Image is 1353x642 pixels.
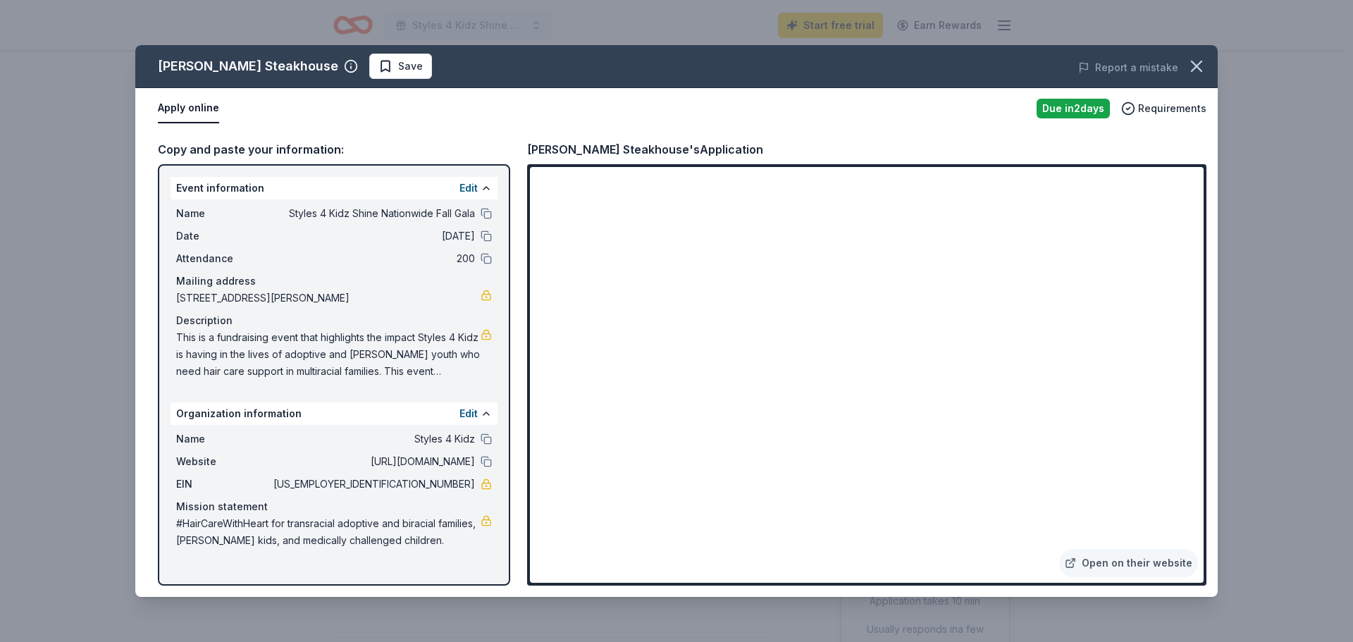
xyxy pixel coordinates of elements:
button: Report a mistake [1078,59,1178,76]
span: Requirements [1138,100,1206,117]
div: Due in 2 days [1037,99,1110,118]
div: Copy and paste your information: [158,140,510,159]
button: Save [369,54,432,79]
a: Open on their website [1059,549,1198,577]
button: Edit [459,405,478,422]
span: [US_EMPLOYER_IDENTIFICATION_NUMBER] [271,476,475,493]
div: Description [176,312,492,329]
div: Event information [171,177,498,199]
span: #HairCareWithHeart for transracial adoptive and biracial families, [PERSON_NAME] kids, and medica... [176,515,481,549]
span: [URL][DOMAIN_NAME] [271,453,475,470]
span: Attendance [176,250,271,267]
div: Mailing address [176,273,492,290]
div: Mission statement [176,498,492,515]
span: [STREET_ADDRESS][PERSON_NAME] [176,290,481,307]
span: Name [176,205,271,222]
button: Apply online [158,94,219,123]
span: Website [176,453,271,470]
div: Organization information [171,402,498,425]
span: This is a fundraising event that highlights the impact Styles 4 Kidz is having in the lives of ad... [176,329,481,380]
button: Requirements [1121,100,1206,117]
span: [DATE] [271,228,475,245]
iframe: To enrich screen reader interactions, please activate Accessibility in Grammarly extension settings [530,167,1204,583]
span: Date [176,228,271,245]
span: Name [176,431,271,447]
span: Save [398,58,423,75]
span: 200 [271,250,475,267]
span: EIN [176,476,271,493]
span: Styles 4 Kidz Shine Nationwide Fall Gala [271,205,475,222]
span: Styles 4 Kidz [271,431,475,447]
div: [PERSON_NAME] Steakhouse [158,55,338,78]
div: [PERSON_NAME] Steakhouse's Application [527,140,763,159]
button: Edit [459,180,478,197]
